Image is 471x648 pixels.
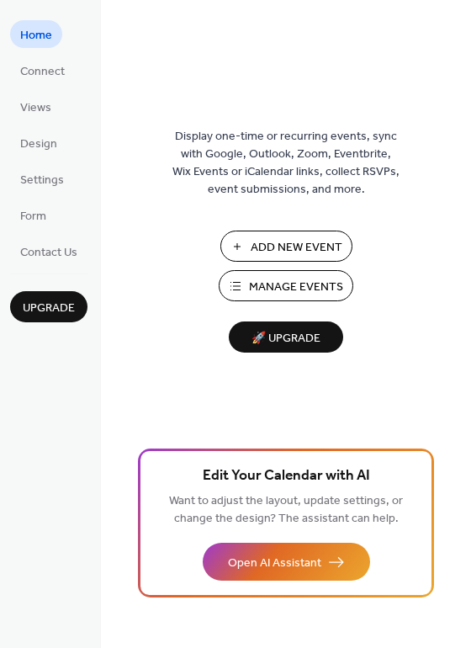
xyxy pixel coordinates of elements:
[20,208,46,226] span: Form
[172,128,400,199] span: Display one-time or recurring events, sync with Google, Outlook, Zoom, Eventbrite, Wix Events or ...
[219,270,353,301] button: Manage Events
[20,135,57,153] span: Design
[20,99,51,117] span: Views
[23,300,75,317] span: Upgrade
[228,555,321,572] span: Open AI Assistant
[10,237,87,265] a: Contact Us
[10,291,87,322] button: Upgrade
[169,490,403,530] span: Want to adjust the layout, update settings, or change the design? The assistant can help.
[10,20,62,48] a: Home
[239,327,333,350] span: 🚀 Upgrade
[20,244,77,262] span: Contact Us
[251,239,342,257] span: Add New Event
[10,93,61,120] a: Views
[203,465,370,488] span: Edit Your Calendar with AI
[203,543,370,581] button: Open AI Assistant
[20,63,65,81] span: Connect
[20,27,52,45] span: Home
[10,56,75,84] a: Connect
[20,172,64,189] span: Settings
[10,165,74,193] a: Settings
[220,231,352,262] button: Add New Event
[229,321,343,353] button: 🚀 Upgrade
[249,279,343,296] span: Manage Events
[10,129,67,157] a: Design
[10,201,56,229] a: Form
